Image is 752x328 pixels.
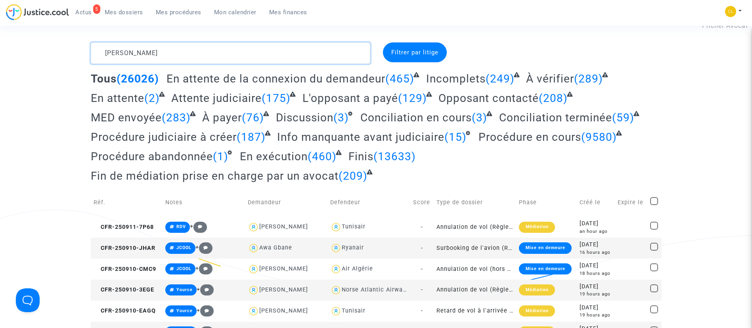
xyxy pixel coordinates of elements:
td: Créé le [577,188,615,217]
span: Conciliation en cours [360,111,472,124]
td: Demandeur [245,188,327,217]
a: Mes finances [263,6,314,18]
div: Médiation [519,284,555,295]
span: + [190,223,207,230]
span: - [421,245,423,251]
span: - [421,224,423,230]
div: Air Algérie [342,265,373,272]
div: Norse Atlantic Airways [342,286,409,293]
div: [DATE] [580,240,612,249]
span: Procédure abandonnée [91,150,213,163]
span: - [421,286,423,293]
img: icon-user.svg [248,221,259,233]
a: Mes procédures [149,6,208,18]
span: À vérifier [526,72,574,85]
td: Notes [163,188,245,217]
img: icon-user.svg [330,284,342,296]
span: + [195,265,212,272]
div: 19 hours ago [580,312,612,318]
span: À payer [202,111,242,124]
div: [PERSON_NAME] [259,265,308,272]
td: Score [410,188,434,217]
div: [DATE] [580,303,612,312]
span: Fin de médiation prise en charge par un avocat [91,169,339,182]
span: CFR-250910-JHAR [94,245,155,251]
span: (289) [574,72,603,85]
img: icon-user.svg [330,305,342,317]
div: 5 [93,4,100,14]
img: icon-user.svg [330,242,342,254]
span: Mon calendrier [214,9,256,16]
div: Ryanair [342,244,364,251]
span: JCOOL [176,266,191,271]
span: (76) [242,111,264,124]
div: 16 hours ago [580,249,612,256]
div: [PERSON_NAME] [259,307,308,314]
div: Mise en demeure [519,263,571,274]
div: Médiation [519,222,555,233]
div: 19 hours ago [580,291,612,297]
img: icon-user.svg [248,242,259,254]
img: 6fca9af68d76bfc0a5525c74dfee314f [725,6,736,17]
span: RDV [176,224,186,229]
span: Discussion [276,111,333,124]
span: CFR-250910-3EGE [94,286,154,293]
span: (187) [237,130,266,144]
span: + [195,244,212,251]
div: [DATE] [580,282,612,291]
span: Filtrer par litige [391,49,438,56]
span: Tous [91,72,117,85]
a: 5Actus [69,6,98,18]
div: [DATE] [580,261,612,270]
span: (249) [486,72,515,85]
span: + [197,307,214,314]
span: - [421,307,423,314]
span: Procédure en cours [478,130,581,144]
td: Annulation de vol (Règlement CE n°261/2004) [434,280,516,301]
a: Mon calendrier [208,6,263,18]
span: (283) [162,111,191,124]
span: Procédure judiciaire à créer [91,130,237,144]
div: Tunisair [342,223,365,230]
iframe: Help Scout Beacon - Open [16,288,40,312]
div: [PERSON_NAME] [259,223,308,230]
span: Incomplets [426,72,486,85]
span: (129) [398,92,427,105]
span: En attente de la connexion du demandeur [166,72,385,85]
span: Yource [176,287,193,292]
span: CFR-250910-EAGQ [94,307,156,314]
div: Awa Gbane [259,244,292,251]
span: Finis [348,150,373,163]
span: (208) [539,92,568,105]
span: Mes finances [269,9,307,16]
td: Phase [516,188,576,217]
span: Actus [75,9,92,16]
img: icon-user.svg [248,305,259,317]
td: Réf. [91,188,163,217]
span: Conciliation terminée [499,111,612,124]
span: (209) [339,169,367,182]
span: (9580) [581,130,617,144]
span: + [197,286,214,293]
div: Médiation [519,305,555,316]
div: an hour ago [580,228,612,235]
td: Surbooking de l'avion (Règlement CE n°261/2004) [434,238,516,259]
span: - [421,266,423,272]
div: Tunisair [342,307,365,314]
img: icon-user.svg [248,284,259,296]
span: En attente [91,92,144,105]
span: (26026) [117,72,159,85]
div: [PERSON_NAME] [259,286,308,293]
td: Annulation de vol (Règlement CE n°261/2004) [434,217,516,238]
span: Opposant contacté [438,92,539,105]
span: (59) [612,111,634,124]
span: (2) [144,92,160,105]
span: (3) [333,111,349,124]
img: icon-user.svg [330,263,342,275]
span: CFR-250910-CMC9 [94,266,156,272]
img: icon-user.svg [248,263,259,275]
td: Type de dossier [434,188,516,217]
div: 18 hours ago [580,270,612,277]
img: jc-logo.svg [6,4,69,20]
div: [DATE] [580,219,612,228]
